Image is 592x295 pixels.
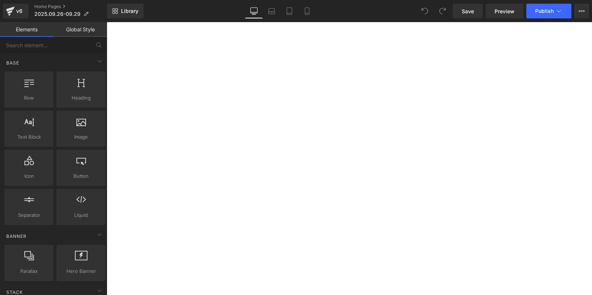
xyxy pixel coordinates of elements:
[15,6,24,16] div: v6
[59,133,103,141] span: Image
[526,4,571,18] button: Publish
[59,94,103,102] span: Heading
[417,4,432,18] button: Undo
[59,267,103,275] span: Hero Banner
[6,59,20,66] span: Base
[462,7,474,15] span: Save
[34,11,80,17] span: 2025.09.26-09.29
[574,4,589,18] button: More
[7,133,51,141] span: Text Block
[54,22,107,37] a: Global Style
[7,94,51,102] span: Row
[495,7,514,15] span: Preview
[6,233,27,240] span: Banner
[7,211,51,219] span: Separator
[34,4,107,10] a: Home Pages
[280,4,298,18] a: Tablet
[535,8,554,14] span: Publish
[298,4,316,18] a: Mobile
[263,4,280,18] a: Laptop
[7,267,51,275] span: Parallax
[3,4,28,18] a: v6
[7,172,51,180] span: Icon
[245,4,263,18] a: Desktop
[435,4,450,18] button: Redo
[107,4,144,18] a: New Library
[121,8,138,14] span: Library
[59,211,103,219] span: Liquid
[59,172,103,180] span: Button
[486,4,523,18] a: Preview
